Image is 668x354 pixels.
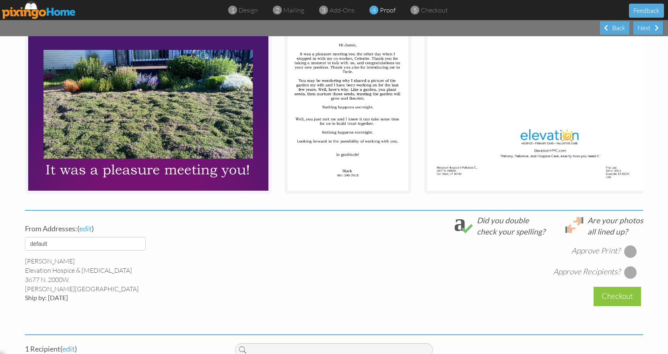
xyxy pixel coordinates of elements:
button: Feedback [629,4,664,18]
div: Back [600,21,629,35]
h4: ( ) [25,225,223,233]
h4: 1 Recipient ( ) [25,345,223,353]
span: Ship by: [DATE] [25,294,68,301]
span: [PERSON_NAME] [25,257,75,265]
div: Are your photos [588,215,643,226]
span: edit [79,224,92,233]
div: check your spelling? [477,226,545,237]
img: lineup.svg [565,217,583,233]
span: checkout [421,6,448,14]
img: pixingo logo [2,1,76,19]
div: Checkout [594,287,641,306]
div: Elevation Hospice & [MEDICAL_DATA] 3677 N. 2000W. [PERSON_NAME][GEOGRAPHIC_DATA] [25,257,223,303]
span: proof [380,6,396,14]
div: all lined up? [588,226,643,237]
span: mailing [283,6,304,14]
span: From Addresses: [25,224,77,233]
span: add-ons [330,6,355,14]
span: 4 [372,6,376,15]
span: 2 [276,6,279,15]
div: Did you double [477,215,545,226]
span: design [239,6,258,14]
span: 1 [231,6,235,15]
span: 3 [322,6,326,15]
div: Approve Recipients? [553,266,620,277]
span: edit [62,344,75,353]
img: Landscape Image [288,36,408,191]
div: Approve Print? [571,245,620,256]
img: Landscape Image [28,36,268,191]
span: 5 [413,6,417,15]
img: check_spelling.svg [455,217,473,233]
div: Next [633,21,663,35]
